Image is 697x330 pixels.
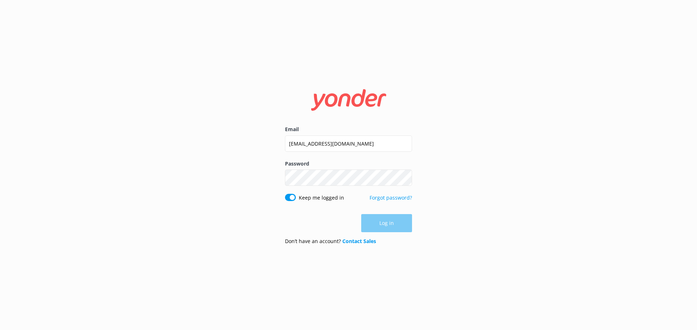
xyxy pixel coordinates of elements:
[342,238,376,245] a: Contact Sales
[285,125,412,133] label: Email
[370,194,412,201] a: Forgot password?
[285,237,376,245] p: Don’t have an account?
[285,135,412,152] input: user@emailaddress.com
[398,171,412,185] button: Show password
[299,194,344,202] label: Keep me logged in
[285,160,412,168] label: Password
